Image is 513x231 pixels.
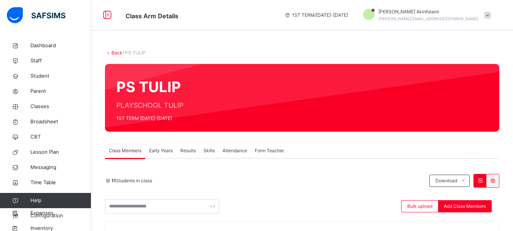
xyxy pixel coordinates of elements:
[30,148,91,156] span: Lesson Plan
[407,203,432,210] span: Bulk upload
[30,57,91,65] span: Staff
[111,178,116,183] b: 11
[444,203,486,210] span: Add Class Members
[149,147,173,154] span: Early Years
[30,72,91,80] span: Student
[284,12,348,19] span: session/term information
[435,177,457,184] span: Download
[30,118,91,126] span: Broadsheet
[222,147,247,154] span: Attendance
[30,103,91,110] span: Classes
[30,197,91,204] span: Help
[30,88,91,95] span: Parent
[122,50,146,56] span: / PS TULIP
[255,147,284,154] span: Form Teacher
[30,179,91,186] span: Time Table
[180,147,196,154] span: Results
[203,147,215,154] span: Skills
[111,177,152,184] span: Students in class
[7,7,65,23] img: safsims
[125,12,178,20] span: Class Arm Details
[30,133,91,141] span: CBT
[111,50,122,56] a: Back
[30,42,91,49] span: Dashboard
[30,164,91,171] span: Messaging
[356,8,495,22] div: AbiodunAkinfolarin
[30,212,91,220] span: Configuration
[378,8,478,15] span: [PERSON_NAME] Akinfolarin
[109,147,141,154] span: Class Members
[378,16,478,21] span: [PERSON_NAME][EMAIL_ADDRESS][DOMAIN_NAME]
